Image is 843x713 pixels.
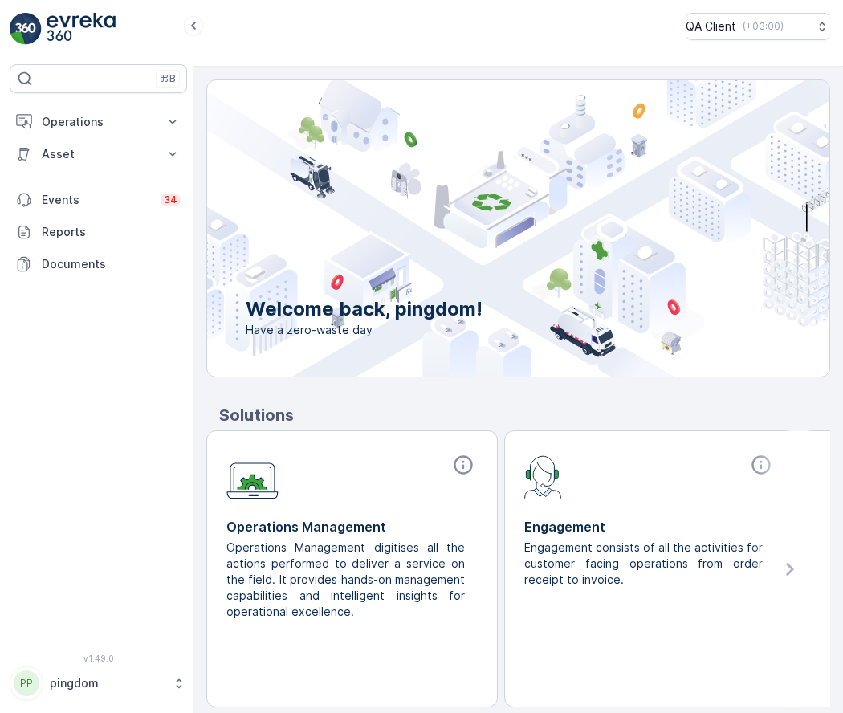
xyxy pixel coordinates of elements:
button: PPpingdom [10,666,187,700]
p: QA Client [686,18,736,35]
p: Reports [42,224,181,240]
p: 34 [164,194,177,206]
p: Events [42,192,151,208]
p: Operations Management digitises all the actions performed to deliver a service on the field. It p... [226,540,465,620]
p: ⌘B [160,72,176,85]
a: Documents [10,248,187,280]
p: Operations Management [226,517,478,536]
img: city illustration [135,80,829,377]
p: Asset [42,146,155,162]
a: Events34 [10,184,187,216]
p: Documents [42,256,181,272]
p: ( +03:00 ) [743,20,784,33]
p: Engagement [524,517,776,536]
img: module-icon [226,454,279,499]
img: logo [10,13,42,45]
button: Operations [10,106,187,138]
button: Asset [10,138,187,170]
span: v 1.49.0 [10,654,187,663]
p: Engagement consists of all the activities for customer facing operations from order receipt to in... [524,540,763,588]
img: module-icon [524,454,562,499]
p: Welcome back, pingdom! [246,296,483,322]
button: QA Client(+03:00) [686,13,830,40]
div: PP [14,670,39,696]
a: Reports [10,216,187,248]
img: logo_light-DOdMpM7g.png [47,13,116,45]
span: Have a zero-waste day [246,322,483,338]
p: Solutions [219,403,830,427]
p: Operations [42,114,155,130]
p: pingdom [50,675,165,691]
